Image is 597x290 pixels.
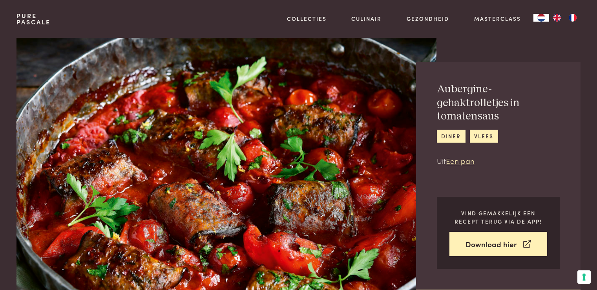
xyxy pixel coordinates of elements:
[549,14,565,22] a: EN
[565,14,581,22] a: FR
[533,14,549,22] a: NL
[446,155,475,166] a: Een pan
[16,38,436,290] img: Aubergine-gehaktrolletjes in tomatensaus
[470,130,498,143] a: vlees
[437,83,560,123] h2: Aubergine-gehaktrolletjes in tomatensaus
[351,15,382,23] a: Culinair
[449,209,547,225] p: Vind gemakkelijk een recept terug via de app!
[449,232,547,257] a: Download hier
[437,155,560,167] p: Uit
[533,14,581,22] aside: Language selected: Nederlands
[577,270,591,284] button: Uw voorkeuren voor toestemming voor trackingtechnologieën
[407,15,449,23] a: Gezondheid
[437,130,466,143] a: diner
[287,15,327,23] a: Collecties
[533,14,549,22] div: Language
[549,14,581,22] ul: Language list
[474,15,521,23] a: Masterclass
[16,13,51,25] a: PurePascale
